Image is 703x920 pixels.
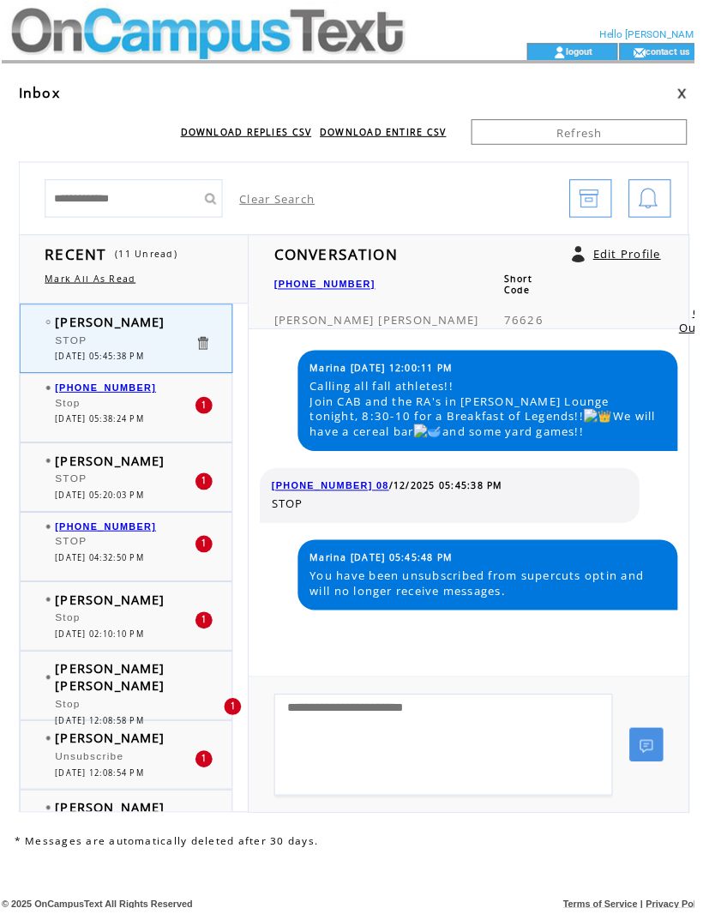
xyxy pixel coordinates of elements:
span: Stop [56,620,81,632]
span: [PERSON_NAME] [56,317,167,334]
span: (11 Unread) [117,251,180,263]
img: bulletFull.png [46,391,51,395]
span: Inbox [19,85,61,104]
span: /12/2025 05:45:38 PM [275,486,509,498]
span: [DATE] 02:10:10 PM [56,637,146,648]
img: 🥣 [419,430,448,445]
img: bulletFull.png [46,746,51,750]
div: 1 [198,761,215,778]
img: archive.png [586,183,607,221]
span: [PERSON_NAME] [383,316,484,332]
span: [PERSON_NAME] [56,809,167,827]
img: 👑 [592,414,621,430]
span: STOP [56,543,88,555]
span: Stop [56,402,81,414]
a: [PHONE_NUMBER] [278,283,381,293]
a: [PHONE_NUMBER] [56,528,159,538]
span: [PERSON_NAME] [56,598,167,616]
img: bulletFull.png [46,684,51,688]
span: 76626 [511,316,551,332]
a: [PHONE_NUMBER] 08 [275,487,394,497]
a: Mark All As Read [45,276,137,288]
span: CONVERSATION [278,247,403,268]
input: Submit [200,182,225,220]
span: Marina [DATE] 12:00:11 PM [314,367,459,379]
img: bulletFull.png [46,465,51,469]
a: Edit Profile [601,250,670,265]
span: [DATE] 05:38:24 PM [56,419,146,430]
span: [PERSON_NAME] [56,739,167,756]
img: account_icon.gif [561,46,574,60]
span: [DATE] 12:08:58 PM [56,725,146,736]
span: Stop [56,707,81,719]
div: 1 [198,402,215,419]
span: [DATE] 05:20:03 PM [56,496,146,508]
img: bulletFull.png [46,605,51,610]
div: 1 [198,620,215,637]
span: [PERSON_NAME] [PERSON_NAME] [56,669,167,703]
a: DOWNLOAD REPLIES CSV [183,128,315,140]
img: bulletFull.png [46,532,51,536]
a: Click to delete these messgaes [197,340,213,356]
span: [DATE] 04:32:50 PM [56,560,146,571]
a: DOWNLOAD ENTIRE CSV [324,128,452,140]
span: STOP [56,339,88,351]
img: contact_us_icon.gif [641,46,654,60]
img: bell.png [646,183,667,221]
div: 1 [198,543,215,560]
div: 1 [227,707,244,725]
span: RECENT [45,247,108,268]
span: Unsubscribe [56,761,125,773]
a: Click to edit user profile [580,250,592,266]
a: logout [574,46,600,57]
div: 1 [198,479,215,496]
span: Calling all fall athletes!! Join CAB and the RA's in [PERSON_NAME] Lounge tonight, 8:30-10 for a ... [314,383,674,445]
span: STOP [275,502,635,518]
span: [DATE] 05:45:38 PM [56,356,146,367]
a: contact us [654,46,700,57]
span: You have been unsubscribed from supercuts optin and will no longer receive messages. [314,575,674,606]
span: [DATE] 12:08:54 PM [56,778,146,789]
span: * Messages are automatically deleted after 30 days. [15,845,322,859]
a: [PHONE_NUMBER] [56,388,159,398]
img: bulletEmpty.png [46,324,51,328]
span: [PERSON_NAME] [278,316,379,332]
span: Short Code [511,276,540,300]
span: STOP [56,479,88,491]
span: [PERSON_NAME] [56,458,167,475]
a: Refresh [478,121,696,147]
a: Clear Search [243,194,319,209]
span: Marina [DATE] 05:45:48 PM [314,559,459,571]
img: bulletFull.png [46,816,51,821]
